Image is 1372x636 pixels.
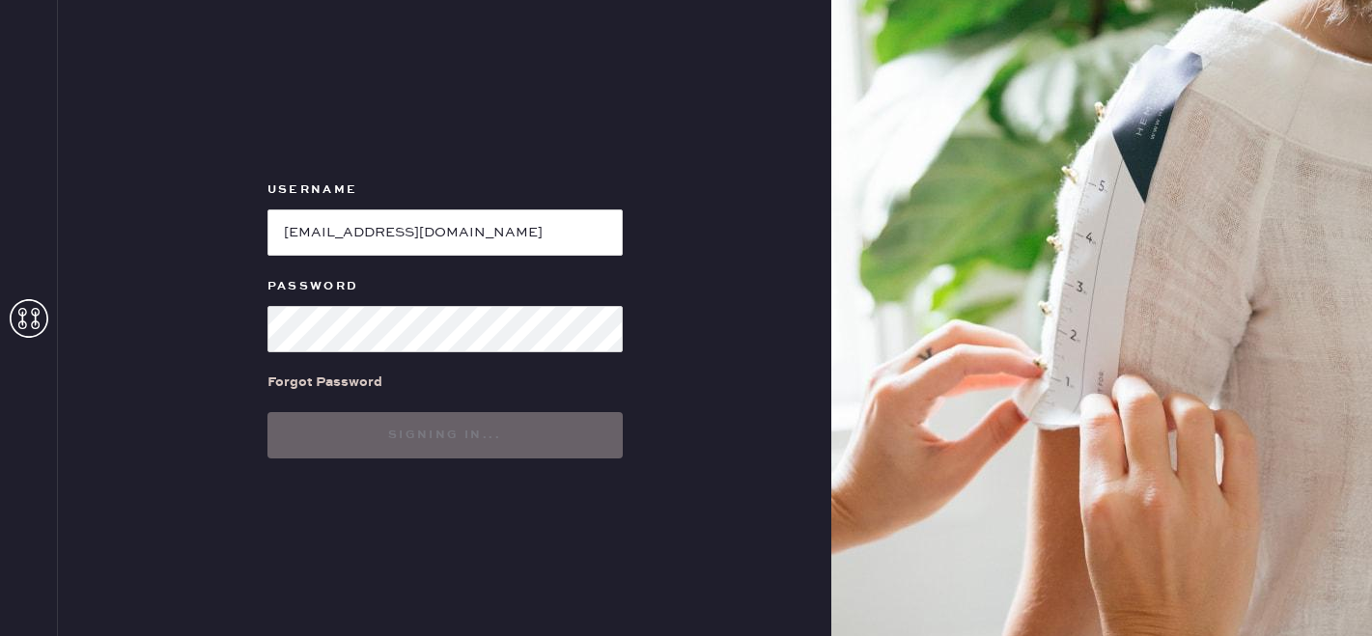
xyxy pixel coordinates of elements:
[267,209,623,256] input: e.g. john@doe.com
[267,372,382,393] div: Forgot Password
[267,412,623,458] button: Signing in...
[267,179,623,202] label: Username
[267,352,382,412] a: Forgot Password
[267,275,623,298] label: Password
